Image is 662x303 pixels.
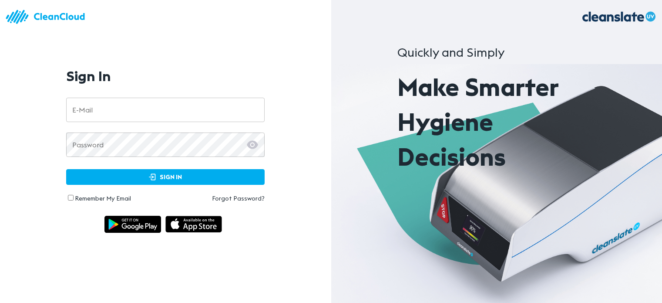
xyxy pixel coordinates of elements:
[104,216,161,233] img: img_android.ce55d1a6.svg
[165,194,265,203] a: Forgot Password?
[4,4,91,29] img: logo.83bc1f05.svg
[66,68,111,84] h1: Sign In
[165,216,222,233] img: img_appstore.1cb18997.svg
[75,172,255,183] span: Sign In
[397,70,596,174] p: Make Smarter Hygiene Decisions
[75,194,131,202] label: Remember My Email
[575,4,662,29] img: logo_.070fea6c.svg
[66,169,265,185] button: Sign In
[397,44,504,60] span: Quickly and Simply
